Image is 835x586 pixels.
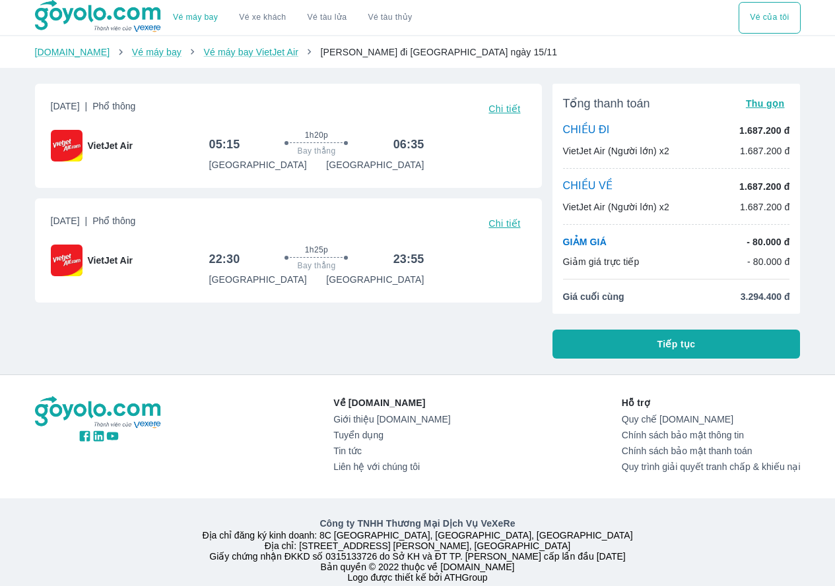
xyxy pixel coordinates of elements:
[162,2,422,34] div: choose transportation mode
[622,414,801,425] a: Quy chế [DOMAIN_NAME]
[51,100,136,118] span: [DATE]
[488,103,520,114] span: Chi tiết
[326,158,424,171] p: [GEOGRAPHIC_DATA]
[357,2,422,34] button: Vé tàu thủy
[85,101,88,111] span: |
[209,251,240,267] h6: 22:30
[209,273,306,286] p: [GEOGRAPHIC_DATA]
[746,98,785,109] span: Thu gọn
[552,330,801,359] button: Tiếp tục
[203,47,298,57] a: Vé máy bay VietJet Air
[563,96,650,111] span: Tổng thanh toán
[92,101,135,111] span: Phổ thông
[622,396,801,409] p: Hỗ trợ
[740,200,790,214] p: 1.687.200 đ
[209,158,306,171] p: [GEOGRAPHIC_DATA]
[740,144,790,158] p: 1.687.200 đ
[739,124,789,137] p: 1.687.200 đ
[298,260,336,271] span: Bay thẳng
[35,47,110,57] a: [DOMAIN_NAME]
[739,180,789,193] p: 1.687.200 đ
[88,139,133,152] span: VietJet Air
[132,47,182,57] a: Vé máy bay
[739,2,800,34] button: Vé của tôi
[483,100,525,118] button: Chi tiết
[657,337,696,351] span: Tiếp tục
[305,245,328,255] span: 1h25p
[173,13,218,22] a: Vé máy bay
[326,273,424,286] p: [GEOGRAPHIC_DATA]
[393,136,424,152] h6: 06:35
[88,254,133,267] span: VietJet Air
[333,430,450,440] a: Tuyển dụng
[747,255,790,268] p: - 80.000 đ
[622,446,801,456] a: Chính sách bảo mật thanh toán
[483,214,525,233] button: Chi tiết
[305,130,328,140] span: 1h20p
[35,396,163,429] img: logo
[320,47,557,57] span: [PERSON_NAME] đi [GEOGRAPHIC_DATA] ngày 15/11
[393,251,424,267] h6: 23:55
[563,200,669,214] p: VietJet Air (Người lớn) x2
[563,290,624,303] span: Giá cuối cùng
[333,461,450,472] a: Liên hệ với chúng tôi
[38,517,798,530] p: Công ty TNHH Thương Mại Dịch Vụ VeXeRe
[92,216,135,226] span: Phổ thông
[333,396,450,409] p: Về [DOMAIN_NAME]
[333,414,450,425] a: Giới thiệu [DOMAIN_NAME]
[27,517,809,583] div: Địa chỉ đăng ký kinh doanh: 8C [GEOGRAPHIC_DATA], [GEOGRAPHIC_DATA], [GEOGRAPHIC_DATA] Địa chỉ: [...
[297,2,358,34] a: Vé tàu lửa
[622,430,801,440] a: Chính sách bảo mật thông tin
[563,255,640,268] p: Giảm giá trực tiếp
[209,136,240,152] h6: 05:15
[741,94,790,113] button: Thu gọn
[35,45,801,59] nav: breadcrumb
[622,461,801,472] a: Quy trình giải quyết tranh chấp & khiếu nại
[298,146,336,156] span: Bay thẳng
[563,179,613,194] p: CHIỀU VỀ
[333,446,450,456] a: Tin tức
[747,235,789,249] p: - 80.000 đ
[563,235,607,249] p: GIẢM GIÁ
[739,2,800,34] div: choose transportation mode
[741,290,790,303] span: 3.294.400 đ
[488,218,520,229] span: Chi tiết
[239,13,286,22] a: Vé xe khách
[563,144,669,158] p: VietJet Air (Người lớn) x2
[563,123,610,138] p: CHIỀU ĐI
[85,216,88,226] span: |
[51,214,136,233] span: [DATE]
